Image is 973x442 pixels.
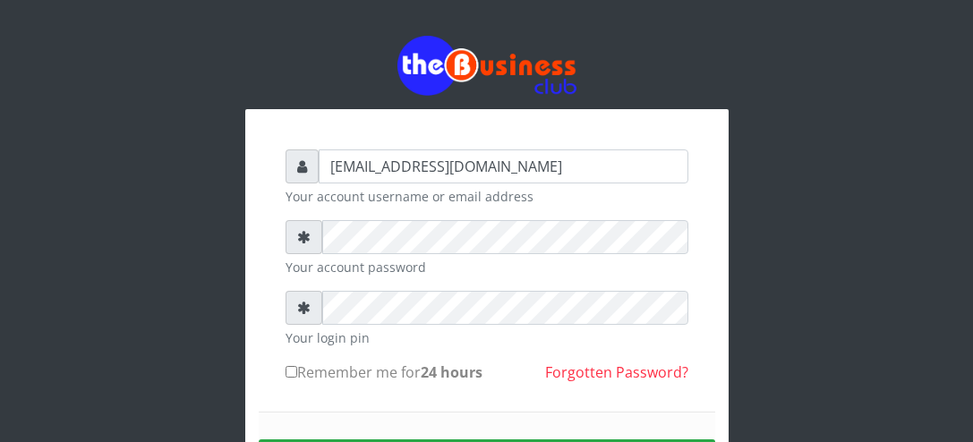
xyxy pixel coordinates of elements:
[286,187,688,206] small: Your account username or email address
[545,362,688,382] a: Forgotten Password?
[286,258,688,276] small: Your account password
[286,328,688,347] small: Your login pin
[286,366,297,378] input: Remember me for24 hours
[286,361,482,383] label: Remember me for
[421,362,482,382] b: 24 hours
[319,149,688,183] input: Username or email address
